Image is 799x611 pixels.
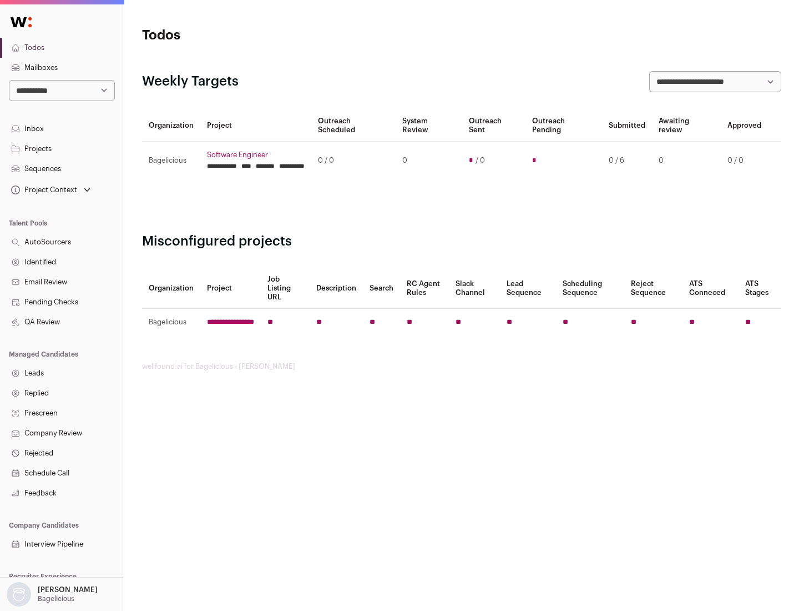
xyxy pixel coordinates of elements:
[396,142,462,180] td: 0
[9,182,93,198] button: Open dropdown
[207,151,305,159] a: Software Engineer
[556,268,624,309] th: Scheduling Sequence
[449,268,500,309] th: Slack Channel
[310,268,363,309] th: Description
[38,594,74,603] p: Bagelicious
[311,142,396,180] td: 0 / 0
[739,268,781,309] th: ATS Stages
[652,142,721,180] td: 0
[200,110,311,142] th: Project
[200,268,261,309] th: Project
[624,268,683,309] th: Reject Sequence
[602,142,652,180] td: 0 / 6
[4,582,100,607] button: Open dropdown
[261,268,310,309] th: Job Listing URL
[7,582,31,607] img: nopic.png
[400,268,448,309] th: RC Agent Rules
[311,110,396,142] th: Outreach Scheduled
[38,585,98,594] p: [PERSON_NAME]
[682,268,738,309] th: ATS Conneced
[142,73,239,91] h2: Weekly Targets
[476,156,485,165] span: / 0
[142,268,200,309] th: Organization
[721,142,768,180] td: 0 / 0
[142,309,200,336] td: Bagelicious
[142,142,200,180] td: Bagelicious
[396,110,462,142] th: System Review
[525,110,601,142] th: Outreach Pending
[4,11,38,33] img: Wellfound
[142,233,781,251] h2: Misconfigured projects
[462,110,526,142] th: Outreach Sent
[652,110,721,142] th: Awaiting review
[142,27,355,44] h1: Todos
[142,362,781,371] footer: wellfound:ai for Bagelicious - [PERSON_NAME]
[602,110,652,142] th: Submitted
[142,110,200,142] th: Organization
[9,186,77,194] div: Project Context
[363,268,400,309] th: Search
[500,268,556,309] th: Lead Sequence
[721,110,768,142] th: Approved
